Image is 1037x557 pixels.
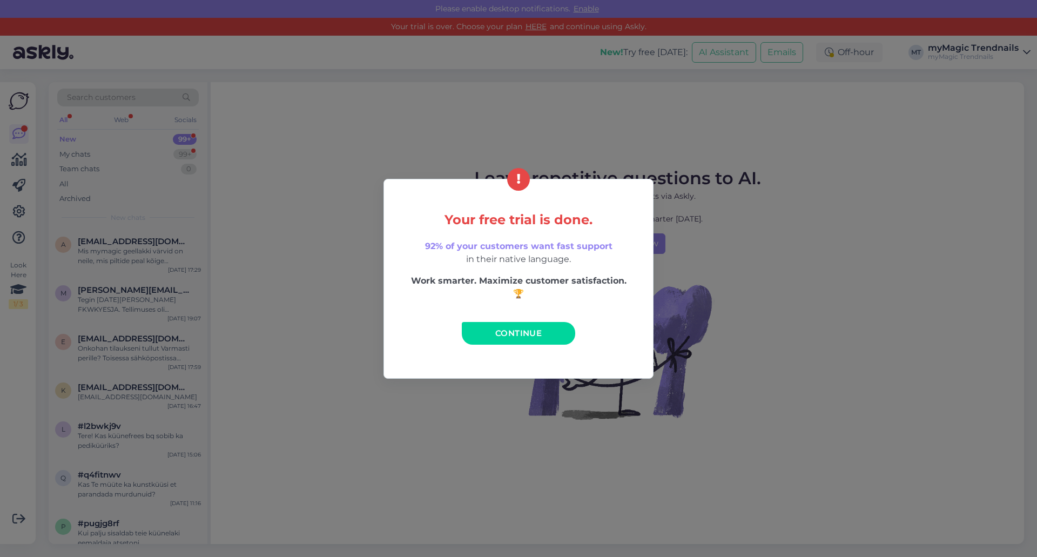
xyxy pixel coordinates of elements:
[495,328,542,338] span: Continue
[462,322,575,345] a: Continue
[407,274,630,300] p: Work smarter. Maximize customer satisfaction. 🏆
[407,240,630,266] p: in their native language.
[425,241,612,251] span: 92% of your customers want fast support
[407,213,630,227] h5: Your free trial is done.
